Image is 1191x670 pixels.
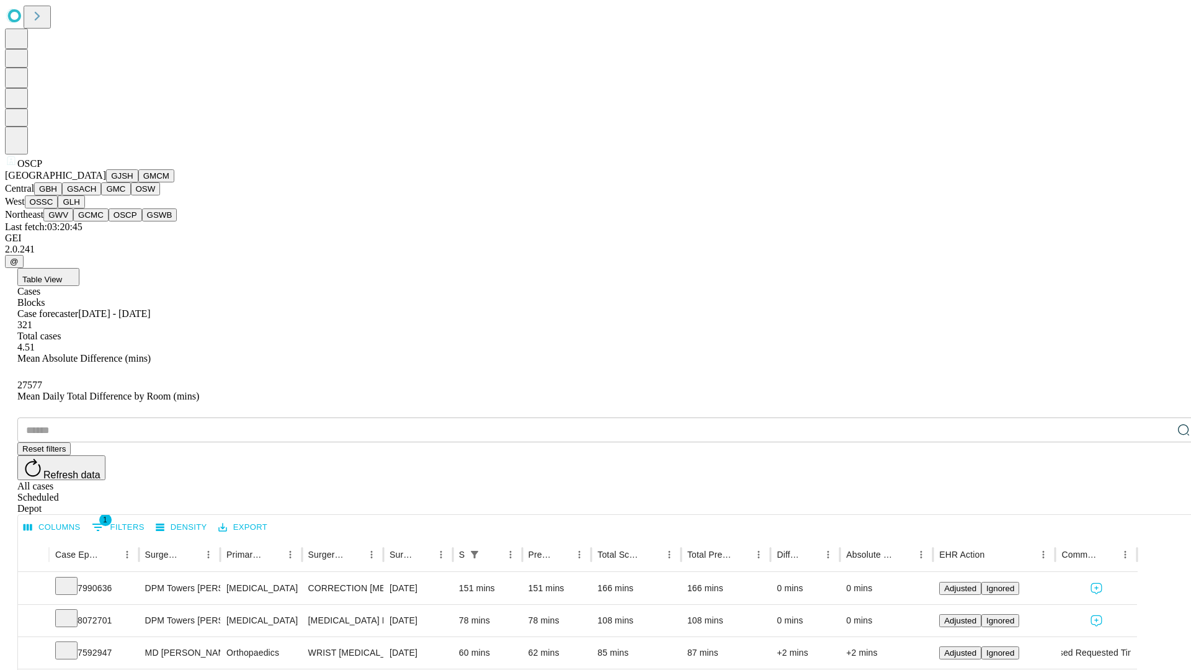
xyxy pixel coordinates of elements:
[17,455,105,480] button: Refresh data
[643,546,661,563] button: Sort
[24,578,43,600] button: Expand
[17,380,42,390] span: 27577
[346,546,363,563] button: Sort
[138,169,174,182] button: GMCM
[17,353,151,364] span: Mean Absolute Difference (mins)
[571,546,588,563] button: Menu
[1061,550,1097,560] div: Comments
[846,573,927,604] div: 0 mins
[145,637,214,669] div: MD [PERSON_NAME] Iii [PERSON_NAME]
[182,546,200,563] button: Sort
[5,170,106,181] span: [GEOGRAPHIC_DATA]
[895,546,912,563] button: Sort
[819,546,837,563] button: Menu
[17,268,79,286] button: Table View
[78,308,150,319] span: [DATE] - [DATE]
[390,573,447,604] div: [DATE]
[466,546,483,563] div: 1 active filter
[55,605,133,636] div: 8072701
[597,605,675,636] div: 108 mins
[101,182,130,195] button: GMC
[5,244,1186,255] div: 2.0.241
[153,518,210,537] button: Density
[981,582,1019,595] button: Ignored
[939,614,981,627] button: Adjusted
[529,637,586,669] div: 62 mins
[55,573,133,604] div: 7990636
[597,573,675,604] div: 166 mins
[1099,546,1117,563] button: Sort
[687,550,732,560] div: Total Predicted Duration
[5,183,34,194] span: Central
[215,518,270,537] button: Export
[484,546,502,563] button: Sort
[55,637,133,669] div: 7592947
[944,616,976,625] span: Adjusted
[55,550,100,560] div: Case Epic Id
[25,195,58,208] button: OSSC
[944,584,976,593] span: Adjusted
[226,605,295,636] div: [MEDICAL_DATA]
[597,550,642,560] div: Total Scheduled Duration
[20,518,84,537] button: Select columns
[597,637,675,669] div: 85 mins
[24,643,43,664] button: Expand
[846,637,927,669] div: +2 mins
[750,546,767,563] button: Menu
[1117,546,1134,563] button: Menu
[939,582,981,595] button: Adjusted
[145,573,214,604] div: DPM Towers [PERSON_NAME] Dpm
[89,517,148,537] button: Show filters
[986,648,1014,658] span: Ignored
[264,546,282,563] button: Sort
[17,442,71,455] button: Reset filters
[432,546,450,563] button: Menu
[553,546,571,563] button: Sort
[802,546,819,563] button: Sort
[981,614,1019,627] button: Ignored
[10,257,19,266] span: @
[661,546,678,563] button: Menu
[466,546,483,563] button: Show filters
[390,605,447,636] div: [DATE]
[1035,546,1052,563] button: Menu
[986,616,1014,625] span: Ignored
[529,605,586,636] div: 78 mins
[17,319,32,330] span: 321
[502,546,519,563] button: Menu
[733,546,750,563] button: Sort
[5,196,25,207] span: West
[34,182,62,195] button: GBH
[939,646,981,659] button: Adjusted
[118,546,136,563] button: Menu
[17,158,42,169] span: OSCP
[101,546,118,563] button: Sort
[777,637,834,669] div: +2 mins
[459,605,516,636] div: 78 mins
[17,308,78,319] span: Case forecaster
[145,550,181,560] div: Surgeon Name
[308,605,377,636] div: [MEDICAL_DATA] RECESSION
[459,550,465,560] div: Scheduled In Room Duration
[777,605,834,636] div: 0 mins
[226,637,295,669] div: Orthopaedics
[142,208,177,221] button: GSWB
[777,550,801,560] div: Difference
[459,573,516,604] div: 151 mins
[459,637,516,669] div: 60 mins
[282,546,299,563] button: Menu
[529,550,553,560] div: Predicted In Room Duration
[17,391,199,401] span: Mean Daily Total Difference by Room (mins)
[131,182,161,195] button: OSW
[415,546,432,563] button: Sort
[944,648,976,658] span: Adjusted
[99,514,112,526] span: 1
[5,233,1186,244] div: GEI
[687,573,765,604] div: 166 mins
[939,550,984,560] div: EHR Action
[200,546,217,563] button: Menu
[145,605,214,636] div: DPM Towers [PERSON_NAME] Dpm
[22,275,62,284] span: Table View
[5,209,43,220] span: Northeast
[43,470,100,480] span: Refresh data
